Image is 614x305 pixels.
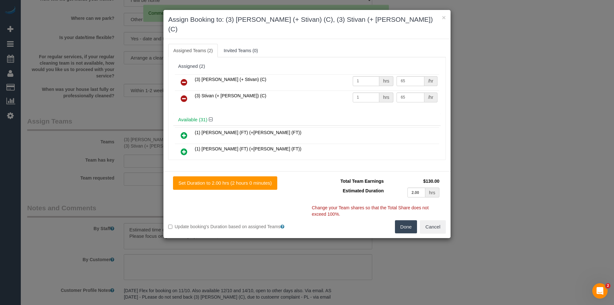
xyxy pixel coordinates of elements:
[442,14,446,21] button: ×
[379,92,393,102] div: hrs
[178,64,436,69] div: Assigned (2)
[178,117,436,123] h4: Available (31)
[195,77,266,82] span: (3) [PERSON_NAME] (+ Stivan) (C)
[168,44,218,57] a: Assigned Teams (2)
[420,220,446,234] button: Cancel
[424,76,437,86] div: /hr
[592,283,608,299] iframe: Intercom live chat
[312,176,385,186] td: Total Team Earnings
[195,146,301,151] span: (1) [PERSON_NAME] (FT) (+[PERSON_NAME] (FT))
[379,76,393,86] div: hrs
[395,220,417,234] button: Done
[168,225,172,229] input: Update booking's Duration based on assigned Teams
[195,130,301,135] span: (1) [PERSON_NAME] (FT) (+[PERSON_NAME] (FT))
[218,44,263,57] a: Invited Teams (0)
[343,188,384,193] span: Estimated Duration
[195,93,266,98] span: (3) Stivan (+ [PERSON_NAME]) (C)
[168,15,446,34] h3: Assign Booking to: (3) [PERSON_NAME] (+ Stivan) (C), (3) Stivan (+ [PERSON_NAME]) (C)
[173,176,277,190] button: Set Duration to 2.00 hrs (2 hours 0 minutes)
[605,283,610,288] span: 2
[385,176,441,186] td: $130.00
[168,223,302,230] label: Update booking's Duration based on assigned Teams
[424,92,437,102] div: /hr
[425,188,439,197] div: hrs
